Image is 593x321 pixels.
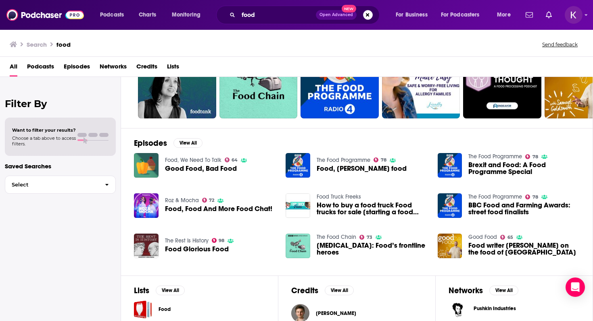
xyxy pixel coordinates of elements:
[212,238,225,243] a: 98
[286,153,310,178] img: Food, James Bond’s food
[390,8,438,21] button: open menu
[27,41,47,48] h3: Search
[165,165,237,172] a: Good Food, Bad Food
[10,60,17,77] a: All
[441,9,480,21] span: For Podcasters
[317,242,428,256] span: [MEDICAL_DATA]: Food’s frontline heroes
[301,40,379,118] a: 78
[232,158,238,162] span: 64
[134,286,149,296] h2: Lists
[159,305,171,314] a: Food
[225,157,238,162] a: 64
[94,8,134,21] button: open menu
[449,286,518,296] a: NetworksView All
[317,157,370,164] a: The Food Programme
[100,60,127,77] span: Networks
[291,286,318,296] h2: Credits
[165,197,199,204] a: Roz & Mocha
[56,41,71,48] h3: food
[134,138,167,148] h2: Episodes
[165,205,272,212] span: Food, Food And More Food Chat!
[543,8,555,22] a: Show notifications dropdown
[134,286,185,296] a: ListsView All
[438,193,462,218] img: BBC Food and Farming Awards: street food finalists
[139,9,156,21] span: Charts
[165,246,229,253] a: Food Glorious Food
[134,193,159,218] img: Food, Food And More Food Chat!
[209,199,214,202] span: 72
[165,157,221,164] a: Food, We Need To Talk
[381,158,386,162] span: 78
[474,305,516,312] span: Pushkin Industries
[291,286,354,296] a: CreditsView All
[317,165,407,172] span: Food, [PERSON_NAME] food
[238,8,316,21] input: Search podcasts, credits, & more...
[317,165,407,172] a: Food, James Bond’s food
[167,60,179,77] a: Lists
[317,234,356,240] a: The Food Chain
[134,300,152,319] a: Food
[286,193,310,218] a: How to buy a food truck Food trucks for sale [starting a food truck business] used food trucks
[316,310,356,317] a: Brendan Foody
[134,234,159,258] img: Food Glorious Food
[468,202,580,215] a: BBC Food and Farming Awards: street food finalists
[489,286,518,295] button: View All
[317,242,428,256] a: Coronavirus: Food’s frontline heroes
[100,9,124,21] span: Podcasts
[136,60,157,77] a: Credits
[525,154,538,159] a: 78
[449,286,483,296] h2: Networks
[532,155,538,159] span: 78
[468,193,522,200] a: The Food Programme
[219,239,224,242] span: 98
[438,153,462,178] a: Brexit and Food: A Food Programme Special
[172,9,200,21] span: Monitoring
[156,286,185,295] button: View All
[468,242,580,256] span: Food writer [PERSON_NAME] on the food of [GEOGRAPHIC_DATA]
[507,236,513,239] span: 65
[202,198,215,203] a: 72
[342,5,356,12] span: New
[438,234,462,258] img: Food writer Dina Macki on the food of Oman
[382,40,460,118] a: 34
[5,176,116,194] button: Select
[565,6,583,24] span: Logged in as kwignall
[165,237,209,244] a: The Rest Is History
[64,60,90,77] a: Episodes
[316,310,356,317] span: [PERSON_NAME]
[449,300,580,319] button: Pushkin Industries logoPushkin Industries
[317,202,428,215] a: How to buy a food truck Food trucks for sale [starting a food truck business] used food trucks
[500,235,513,240] a: 65
[12,135,76,147] span: Choose a tab above to access filters.
[5,98,116,110] h2: Filter By
[436,8,491,21] button: open menu
[317,193,361,200] a: Food Truck Freeks
[224,6,387,24] div: Search podcasts, credits, & more...
[532,195,538,199] span: 78
[166,8,211,21] button: open menu
[138,40,216,118] a: 54
[566,278,585,297] div: Open Intercom Messenger
[173,138,203,148] button: View All
[6,7,84,23] img: Podchaser - Follow, Share and Rate Podcasts
[540,41,580,48] button: Send feedback
[463,40,541,118] a: 43
[134,153,159,178] img: Good Food, Bad Food
[27,60,54,77] a: Podcasts
[219,40,298,118] a: 73
[134,8,161,21] a: Charts
[5,162,116,170] p: Saved Searches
